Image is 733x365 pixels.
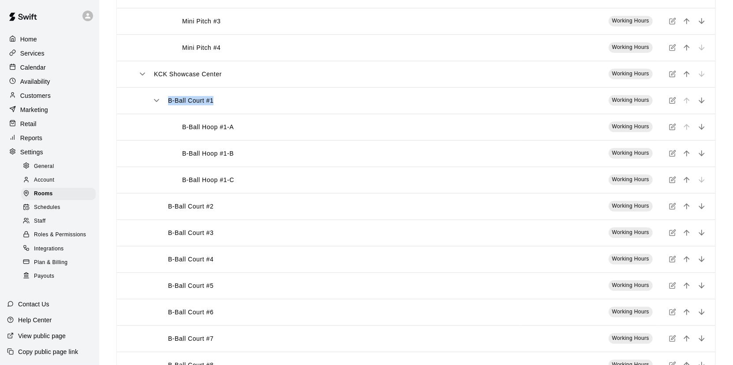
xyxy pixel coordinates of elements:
[695,200,708,213] button: move item down
[18,331,66,340] p: View public page
[680,15,693,28] button: move item up
[612,176,649,182] span: Working Hours
[21,174,96,186] div: Account
[34,176,54,185] span: Account
[612,123,649,130] span: Working Hours
[168,228,213,238] p: B-Ball Court #3
[7,33,92,46] a: Home
[7,117,92,130] a: Retail
[612,309,649,315] span: Working Hours
[168,202,213,211] p: B-Ball Court #2
[34,190,53,198] span: Rooms
[154,70,222,79] p: KCK Showcase Center
[612,203,649,209] span: Working Hours
[7,145,92,159] a: Settings
[18,316,52,324] p: Help Center
[182,17,221,26] p: Mini Pitch #3
[168,96,213,105] p: B-Ball Court #1
[680,147,693,160] button: move item up
[612,282,649,288] span: Working Hours
[680,200,693,213] button: move item up
[7,103,92,116] a: Marketing
[680,279,693,292] button: move item up
[168,334,213,343] p: B-Ball Court #7
[182,123,234,132] p: B-Ball Hoop #1-A
[21,215,96,227] div: Staff
[21,188,96,200] div: Rooms
[680,305,693,319] button: move item up
[7,61,92,74] a: Calendar
[34,203,60,212] span: Schedules
[7,47,92,60] a: Services
[695,305,708,319] button: move item down
[695,226,708,239] button: move item down
[21,229,96,241] div: Roles & Permissions
[695,332,708,345] button: move item down
[695,94,708,107] button: move item down
[21,160,96,173] div: General
[680,253,693,266] button: move item up
[612,229,649,235] span: Working Hours
[21,242,99,256] a: Integrations
[20,134,42,142] p: Reports
[21,201,99,215] a: Schedules
[680,226,693,239] button: move item up
[20,148,43,156] p: Settings
[18,300,49,309] p: Contact Us
[21,256,99,269] a: Plan & Billing
[21,228,99,242] a: Roles & Permissions
[612,71,649,77] span: Working Hours
[680,332,693,345] button: move item up
[21,160,99,173] a: General
[7,131,92,145] a: Reports
[612,18,649,24] span: Working Hours
[20,35,37,44] p: Home
[695,120,708,134] button: move item down
[20,119,37,128] p: Retail
[21,201,96,214] div: Schedules
[34,272,54,281] span: Payouts
[21,243,96,255] div: Integrations
[20,105,48,114] p: Marketing
[20,63,46,72] p: Calendar
[20,77,50,86] p: Availability
[21,257,96,269] div: Plan & Billing
[18,347,78,356] p: Copy public page link
[168,255,213,264] p: B-Ball Court #4
[695,147,708,160] button: move item down
[34,217,45,226] span: Staff
[612,97,649,103] span: Working Hours
[21,215,99,228] a: Staff
[680,41,693,54] button: move item up
[182,43,221,52] p: Mini Pitch #4
[695,253,708,266] button: move item down
[612,335,649,341] span: Working Hours
[612,150,649,156] span: Working Hours
[7,89,92,102] a: Customers
[680,67,693,81] button: move item up
[680,173,693,186] button: move item up
[34,258,67,267] span: Plan & Billing
[612,44,649,50] span: Working Hours
[20,91,51,100] p: Customers
[695,279,708,292] button: move item down
[20,49,45,58] p: Services
[168,281,213,291] p: B-Ball Court #5
[182,149,234,158] p: B-Ball Hoop #1-B
[7,75,92,88] a: Availability
[168,308,213,317] p: B-Ball Court #6
[21,270,96,283] div: Payouts
[34,162,54,171] span: General
[21,187,99,201] a: Rooms
[21,269,99,283] a: Payouts
[21,173,99,187] a: Account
